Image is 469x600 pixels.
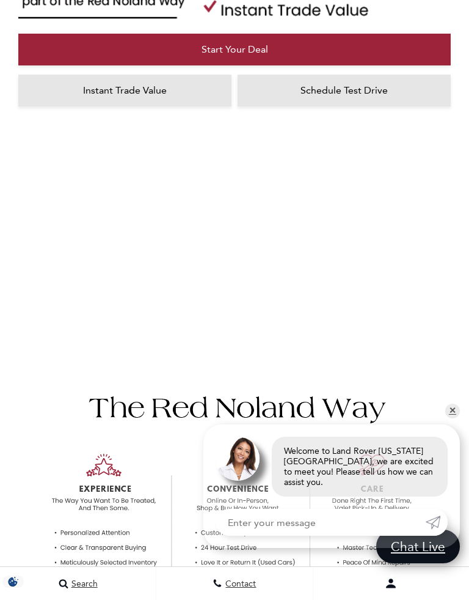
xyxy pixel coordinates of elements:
[313,568,469,599] button: Open user profile menu
[83,84,167,96] span: Instant Trade Value
[18,75,231,106] a: Instant Trade Value
[300,84,388,96] span: Schedule Test Drive
[216,437,260,481] img: Agent profile photo
[18,34,451,65] a: Start Your Deal
[68,579,98,589] span: Search
[272,437,448,497] div: Welcome to Land Rover [US_STATE][GEOGRAPHIC_DATA], we are excited to meet you! Please tell us how...
[222,579,256,589] span: Contact
[216,509,426,536] input: Enter your message
[18,113,385,305] iframe: YouTube video player
[202,43,268,55] span: Start Your Deal
[426,509,448,536] a: Submit
[238,75,451,106] a: Schedule Test Drive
